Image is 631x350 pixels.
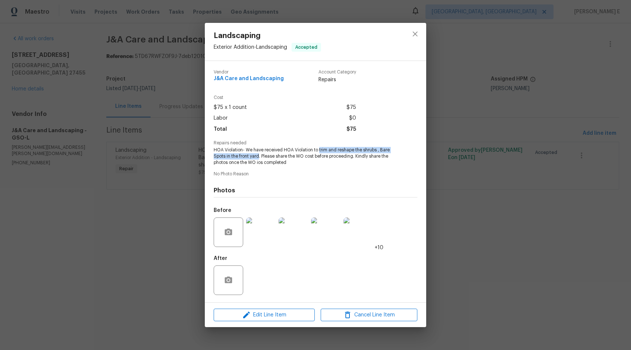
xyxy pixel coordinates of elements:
span: +10 [375,244,383,251]
span: Account Category [318,70,356,75]
button: Cancel Line Item [321,309,417,322]
span: $75 [346,102,356,113]
span: $75 [346,124,356,135]
span: Exterior Addition - Landscaping [214,45,287,50]
span: HOA Violation- We have received HOA Violation to trim and reshape the shrubs , Bare Spots in the ... [214,147,397,165]
span: Labor [214,113,228,124]
button: close [406,25,424,43]
button: Edit Line Item [214,309,315,322]
span: Accepted [292,44,320,51]
h5: After [214,256,227,261]
span: $0 [349,113,356,124]
span: Landscaping [214,32,321,40]
span: Total [214,124,227,135]
span: Edit Line Item [216,310,313,320]
span: $75 x 1 count [214,102,247,113]
span: Vendor [214,70,284,75]
span: Repairs needed [214,141,417,145]
span: Cost [214,95,356,100]
span: J&A Care and Landscaping [214,76,284,82]
h4: Photos [214,187,417,194]
span: Cancel Line Item [323,310,415,320]
span: No Photo Reason [214,172,417,176]
h5: Before [214,208,231,213]
span: Repairs [318,76,356,83]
